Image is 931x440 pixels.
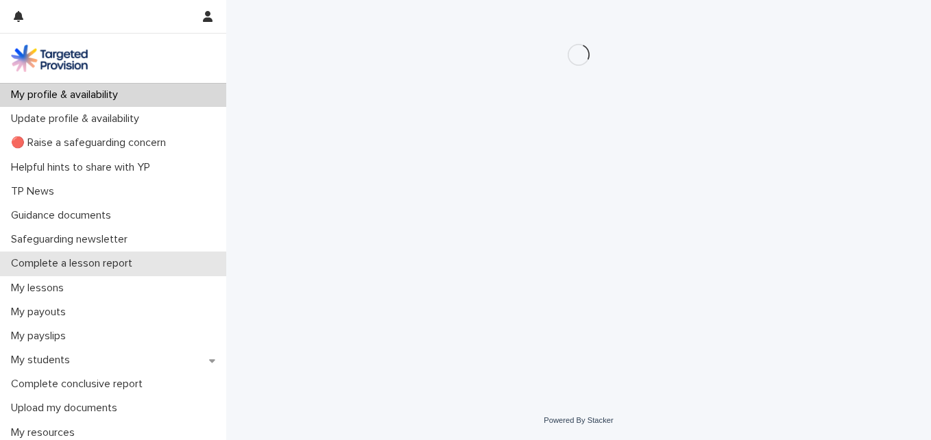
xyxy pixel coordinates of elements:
p: Upload my documents [5,402,128,415]
p: My students [5,354,81,367]
p: My lessons [5,282,75,295]
p: Guidance documents [5,209,122,222]
p: Complete a lesson report [5,257,143,270]
p: TP News [5,185,65,198]
p: 🔴 Raise a safeguarding concern [5,136,177,149]
p: Safeguarding newsletter [5,233,138,246]
p: My resources [5,426,86,439]
p: Helpful hints to share with YP [5,161,161,174]
p: My profile & availability [5,88,129,101]
img: M5nRWzHhSzIhMunXDL62 [11,45,88,72]
p: My payslips [5,330,77,343]
p: Update profile & availability [5,112,150,125]
a: Powered By Stacker [544,416,613,424]
p: My payouts [5,306,77,319]
p: Complete conclusive report [5,378,154,391]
